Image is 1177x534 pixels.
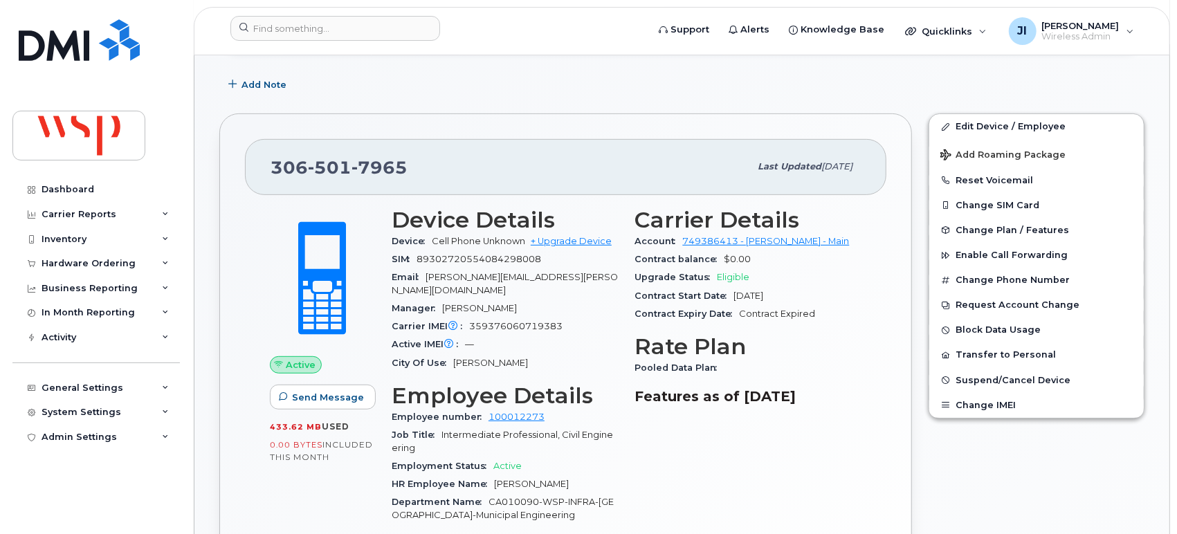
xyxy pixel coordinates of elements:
[724,254,751,264] span: $0.00
[929,218,1144,243] button: Change Plan / Features
[531,236,612,246] a: + Upgrade Device
[929,293,1144,317] button: Request Account Change
[270,439,373,462] span: included this month
[956,250,1068,261] span: Enable Call Forwarding
[929,393,1144,418] button: Change IMEI
[442,303,517,313] span: [PERSON_NAME]
[392,272,426,282] span: Email
[392,383,619,408] h3: Employee Details
[392,430,441,440] span: Job Title
[740,309,816,319] span: Contract Expired
[779,16,894,44] a: Knowledge Base
[635,334,862,359] h3: Rate Plan
[635,309,740,319] span: Contract Expiry Date
[635,291,734,301] span: Contract Start Date
[392,479,494,489] span: HR Employee Name
[718,272,750,282] span: Eligible
[821,161,852,172] span: [DATE]
[219,72,298,97] button: Add Note
[270,440,322,450] span: 0.00 Bytes
[392,236,432,246] span: Device
[322,421,349,432] span: used
[392,358,453,368] span: City Of Use
[392,321,469,331] span: Carrier IMEI
[352,157,408,178] span: 7965
[670,23,709,37] span: Support
[734,291,764,301] span: [DATE]
[635,272,718,282] span: Upgrade Status
[956,225,1069,235] span: Change Plan / Features
[929,243,1144,268] button: Enable Call Forwarding
[392,412,489,422] span: Employee number
[758,161,821,172] span: Last updated
[270,385,376,409] button: Send Message
[392,430,613,452] span: Intermediate Professional, Civil Engineering
[392,461,493,471] span: Employment Status
[635,208,862,232] h3: Carrier Details
[740,23,769,37] span: Alerts
[635,388,862,405] h3: Features as of [DATE]
[1018,23,1028,39] span: JI
[895,17,996,45] div: Quicklinks
[392,272,618,295] span: [PERSON_NAME][EMAIL_ADDRESS][PERSON_NAME][DOMAIN_NAME]
[922,26,972,37] span: Quicklinks
[635,254,724,264] span: Contract balance
[270,422,322,432] span: 433.62 MB
[392,339,465,349] span: Active IMEI
[241,78,286,91] span: Add Note
[929,317,1144,342] button: Block Data Usage
[417,254,541,264] span: 89302720554084298008
[635,362,724,373] span: Pooled Data Plan
[392,303,442,313] span: Manager
[432,236,525,246] span: Cell Phone Unknown
[1042,31,1120,42] span: Wireless Admin
[956,375,1070,385] span: Suspend/Cancel Device
[683,236,850,246] a: 749386413 - [PERSON_NAME] - Main
[719,16,779,44] a: Alerts
[494,479,569,489] span: [PERSON_NAME]
[929,140,1144,168] button: Add Roaming Package
[469,321,563,331] span: 359376060719383
[929,342,1144,367] button: Transfer to Personal
[929,114,1144,139] a: Edit Device / Employee
[292,391,364,404] span: Send Message
[999,17,1144,45] div: Jeremy Ifrah
[649,16,719,44] a: Support
[453,358,528,368] span: [PERSON_NAME]
[489,412,545,422] a: 100012273
[286,358,316,371] span: Active
[392,254,417,264] span: SIM
[929,268,1144,293] button: Change Phone Number
[392,497,489,507] span: Department Name
[801,23,884,37] span: Knowledge Base
[929,193,1144,218] button: Change SIM Card
[465,339,474,349] span: —
[392,208,619,232] h3: Device Details
[1042,20,1120,31] span: [PERSON_NAME]
[308,157,352,178] span: 501
[493,461,522,471] span: Active
[929,168,1144,193] button: Reset Voicemail
[929,368,1144,393] button: Suspend/Cancel Device
[271,157,408,178] span: 306
[940,149,1066,163] span: Add Roaming Package
[392,497,614,519] span: CA010090-WSP-INFRA-[GEOGRAPHIC_DATA]-Municipal Engineering
[230,16,440,41] input: Find something...
[635,236,683,246] span: Account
